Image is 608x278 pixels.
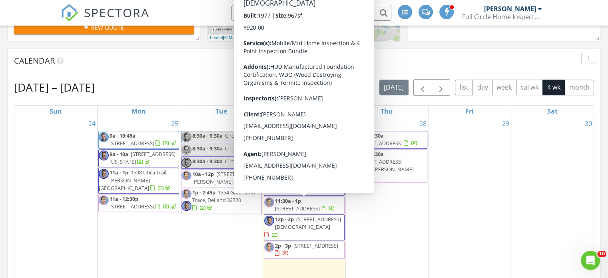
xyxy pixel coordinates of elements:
div: Full Circle Home Inspectors [462,13,542,21]
img: jim_blue2.jpg [264,132,274,142]
span: Calendar [14,55,55,66]
a: 9a - 10:30a [STREET_ADDRESS][US_STATE][PERSON_NAME] [347,150,414,181]
a: 1p - 2:45p 1354 Greenland Trace, DeLand 32720 [181,188,262,214]
img: tay_blue.jpg [99,195,109,205]
a: Go to August 30, 2025 [583,117,594,130]
a: 12p - 2p [STREET_ADDRESS][DEMOGRAPHIC_DATA] [264,216,341,238]
img: tay_blue.jpg [264,242,274,252]
a: 1p - 2:45p 1354 Greenland Trace, DeLand 32720 [192,189,255,211]
span: 8:30a - 9:30a [192,145,223,152]
span: 8:30a - 9:30a [192,132,223,139]
img: The Best Home Inspection Software - Spectora [61,4,78,22]
img: tay_blue.jpg [264,197,274,207]
span: 9a - 11a [275,145,294,152]
button: cal wk [516,80,543,95]
span: 9a - 10:45a [110,132,136,139]
div: 27008 Camerons Run, Leesburg, FL 34748 [297,22,302,27]
span: 11a - 12:30p [110,195,138,202]
span: 10 [597,251,606,257]
img: tay_blue.jpg [181,189,191,199]
button: [DATE] [379,80,409,95]
span: [STREET_ADDRESS] [293,242,338,249]
span: [STREET_ADDRESS] [110,140,154,147]
div: | [208,34,309,41]
button: list [455,80,473,95]
span: [STREET_ADDRESS][US_STATE] [110,150,175,165]
img: tay_blue.jpg [264,145,274,155]
span: 8a - 10:30a [275,132,301,139]
span: SPECTORA [84,4,150,21]
button: day [472,80,492,95]
img: alex_photo.jpeg [99,150,109,160]
button: New Quote [14,20,194,34]
a: Go to August 25, 2025 [169,117,180,130]
a: 11:30a - 1p [STREET_ADDRESS] [275,197,335,212]
a: 9a - 10a [STREET_ADDRESS][US_STATE] [110,150,175,165]
a: 11a - 1p 1598 Utica Trail, [PERSON_NAME][GEOGRAPHIC_DATA] [99,169,172,191]
a: Wednesday [296,106,313,117]
a: Sunday [48,106,64,117]
a: 10a - 12p [STREET_ADDRESS][PERSON_NAME] [192,170,261,185]
a: Thursday [379,106,395,117]
a: Go to August 27, 2025 [335,117,345,130]
button: 4 wk [542,80,565,95]
span: [STREET_ADDRESS] [275,205,320,212]
span: 2p - 3p [275,242,291,249]
a: 9a - 11a 27008 Camerons Run, [GEOGRAPHIC_DATA] 34748 [264,144,345,170]
img: alex_photo.jpeg [264,171,274,181]
a: Friday [464,106,475,117]
a: 10a - 12p [STREET_ADDRESS][PERSON_NAME] [181,169,262,187]
a: 11a - 1p 1598 Utica Trail, [PERSON_NAME][GEOGRAPHIC_DATA] [98,168,179,194]
a: 10a - 11a [STREET_ADDRESS][PERSON_NAME][DEMOGRAPHIC_DATA] [264,170,345,196]
button: month [564,80,594,95]
a: 12p - 2p [STREET_ADDRESS][DEMOGRAPHIC_DATA] [264,214,345,240]
a: 9a - 10:30a [STREET_ADDRESS][US_STATE][PERSON_NAME] [347,149,427,183]
span: Circle Up Mtg [225,158,257,165]
iframe: Intercom live chat [581,251,600,270]
a: SPECTORA [61,11,150,28]
button: Previous [413,79,432,96]
a: 2p - 3p [STREET_ADDRESS] [275,242,338,257]
a: 10a - 11a [STREET_ADDRESS][PERSON_NAME][DEMOGRAPHIC_DATA] [264,171,344,193]
img: alex_photo.jpeg [181,201,191,211]
img: alex_photo.jpeg [99,169,109,179]
span: 10a - 11a [275,171,297,178]
span: [STREET_ADDRESS] [358,140,403,147]
button: Next [432,79,451,96]
img: jim_blue2.jpg [99,132,109,142]
a: 11a - 12:30p [STREET_ADDRESS] [98,194,179,212]
button: week [492,80,516,95]
span: 8:30a - 9:30a [192,158,223,165]
a: Go to August 28, 2025 [418,117,428,130]
span: [STREET_ADDRESS] [110,203,154,210]
div: [PERSON_NAME] [484,5,536,13]
span: 10a - 12p [192,170,214,178]
span: Circle Up Mtg [225,145,257,152]
span: [STREET_ADDRESS][PERSON_NAME][DEMOGRAPHIC_DATA] [264,171,344,193]
a: © MapTiler [224,35,246,40]
span: [STREET_ADDRESS][DEMOGRAPHIC_DATA] [275,216,341,230]
img: tay_blue.jpg [181,145,191,155]
span: 9a - 10:30a [358,150,384,158]
a: 9a - 10:30a [STREET_ADDRESS] [347,131,427,149]
span: 9a - 10:30a [358,132,384,139]
span: 11a - 1p [110,169,128,176]
a: Tuesday [214,106,229,117]
a: 9a - 10:45a [STREET_ADDRESS] [110,132,177,147]
a: Go to August 29, 2025 [500,117,511,130]
h2: [DATE] – [DATE] [14,79,95,95]
span: 27008 Camerons Run, [GEOGRAPHIC_DATA] 34748 [264,145,337,167]
input: Search everything... [231,5,391,21]
a: Monday [130,106,148,117]
a: Go to August 26, 2025 [252,117,263,130]
span: 9a - 10a [110,150,128,158]
a: 11:30a - 1p [STREET_ADDRESS] [264,196,345,214]
img: alex_photo.jpeg [181,158,191,168]
a: 9a - 11a 27008 Camerons Run, [GEOGRAPHIC_DATA] 34748 [264,145,337,167]
img: alex_photo.jpeg [347,132,357,142]
a: © OpenStreetMap contributors [247,35,307,40]
span: 1p - 2:45p [192,189,215,196]
span: Circle Up Mtg [225,132,257,139]
img: tay_blue.jpg [347,150,357,160]
a: Leaflet [210,35,223,40]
